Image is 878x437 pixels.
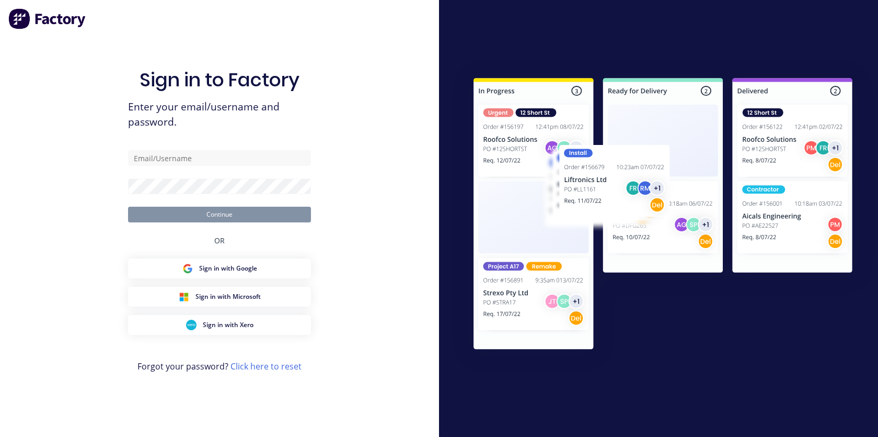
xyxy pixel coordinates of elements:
[182,263,193,274] img: Google Sign in
[128,315,311,335] button: Xero Sign inSign in with Xero
[128,99,311,130] span: Enter your email/username and password.
[450,57,875,374] img: Sign in
[230,361,302,372] a: Click here to reset
[214,222,225,259] div: OR
[195,292,261,301] span: Sign in with Microsoft
[137,360,302,373] span: Forgot your password?
[140,69,299,91] h1: Sign in to Factory
[128,259,311,278] button: Google Sign inSign in with Google
[203,320,253,330] span: Sign in with Xero
[128,287,311,307] button: Microsoft Sign inSign in with Microsoft
[186,320,197,330] img: Xero Sign in
[128,150,311,166] input: Email/Username
[179,292,189,302] img: Microsoft Sign in
[128,207,311,222] button: Continue
[8,8,87,29] img: Factory
[199,264,257,273] span: Sign in with Google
